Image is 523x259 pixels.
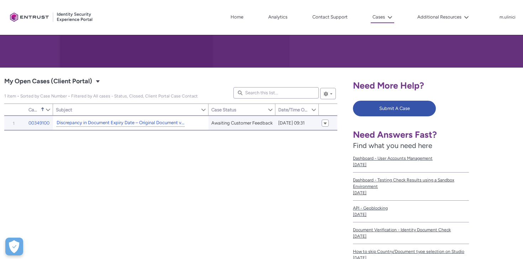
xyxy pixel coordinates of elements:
lightning-formatted-date-time: [DATE] [353,190,366,195]
input: Search this list... [233,87,319,99]
lightning-formatted-date-time: [DATE] [353,234,366,239]
span: Dashboard - Testing Check Results using a Sandbox Environment [353,177,469,190]
a: Analytics, opens in new tab [266,12,289,22]
span: Awaiting Customer Feedback [211,120,273,127]
button: Additional Resources [416,12,471,22]
a: Discrepancy in Document Expiry Date – Original Document vs. Onfido Report [57,119,185,127]
lightning-formatted-date-time: [DATE] [353,212,366,217]
button: Select a List View: Cases [94,77,102,85]
span: API - Geoblocking [353,205,469,211]
span: How to skip Country/Document type selection on Studio [353,248,469,255]
button: User Profile m.ulinici [499,13,516,20]
span: Find what you need here [353,141,432,150]
a: Document Verification - Identity Document Check[DATE] [353,222,469,244]
p: m.ulinici [500,15,516,20]
button: Open Preferences [5,238,23,255]
span: Dashboard - User Accounts Management [353,155,469,162]
lightning-formatted-date-time: [DATE] [353,162,366,167]
span: My Open Cases (Client Portal) [4,76,92,87]
button: List View Controls [320,88,336,99]
div: Cookie Preferences [5,238,23,255]
a: API - Geoblocking[DATE] [353,201,469,222]
span: Document Verification - Identity Document Check [353,227,469,233]
a: 00349100 [28,120,49,127]
a: Date/Time Opened [275,104,311,115]
span: Need More Help? [353,80,424,91]
a: Contact Support [311,12,349,22]
span: My Open Cases (Client Portal) [4,94,198,99]
button: Submit A Case [353,101,436,116]
span: Case Number [28,107,39,112]
a: Case Status [208,104,268,115]
h1: Need Answers Fast? [353,129,469,140]
span: [DATE] 09:31 [278,120,305,127]
a: Subject [53,104,201,115]
button: Cases [371,12,394,23]
a: Case Number [26,104,45,115]
table: My Open Cases (Client Portal) [4,116,337,131]
a: Dashboard - User Accounts Management[DATE] [353,151,469,173]
a: Home [229,12,245,22]
a: Dashboard - Testing Check Results using a Sandbox Environment[DATE] [353,173,469,201]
